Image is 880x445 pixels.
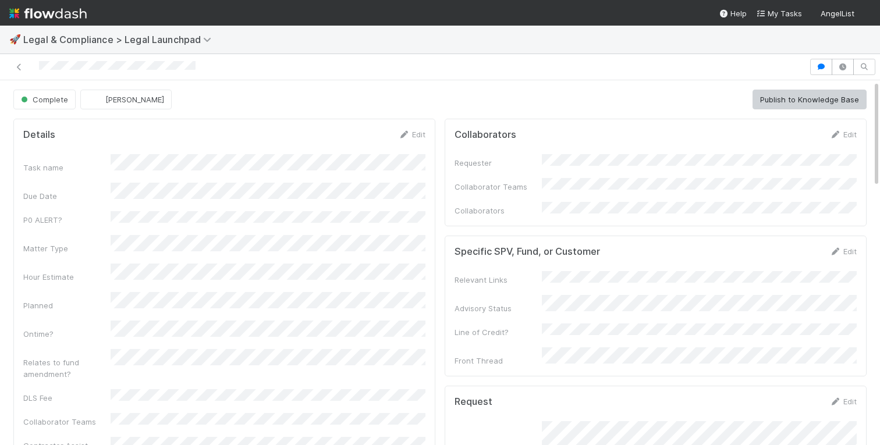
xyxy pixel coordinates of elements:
a: My Tasks [756,8,802,19]
div: Collaborator Teams [455,181,542,193]
h5: Collaborators [455,129,516,141]
span: AngelList [821,9,854,18]
a: Edit [829,130,857,139]
div: Relates to fund amendment? [23,357,111,380]
span: Legal & Compliance > Legal Launchpad [23,34,217,45]
a: Edit [398,130,425,139]
div: Collaborator Teams [23,416,111,428]
h5: Details [23,129,55,141]
img: logo-inverted-e16ddd16eac7371096b0.svg [9,3,87,23]
div: Task name [23,162,111,173]
span: Complete [19,95,68,104]
a: Edit [829,397,857,406]
a: Edit [829,247,857,256]
h5: Request [455,396,492,408]
div: Due Date [23,190,111,202]
div: Advisory Status [455,302,542,314]
button: Publish to Knowledge Base [753,90,867,109]
span: 🚀 [9,34,21,44]
div: Ontime? [23,328,111,340]
div: Help [719,8,747,19]
button: Complete [13,90,76,109]
div: Requester [455,157,542,169]
div: P0 ALERT? [23,214,111,226]
div: Line of Credit? [455,326,542,338]
div: Relevant Links [455,274,542,286]
div: Front Thread [455,355,542,366]
img: avatar_784ea27d-2d59-4749-b480-57d513651deb.png [859,8,871,20]
div: Hour Estimate [23,271,111,283]
h5: Specific SPV, Fund, or Customer [455,246,600,258]
div: Matter Type [23,243,111,254]
div: DLS Fee [23,392,111,404]
span: My Tasks [756,9,802,18]
div: Planned [23,300,111,311]
div: Collaborators [455,205,542,216]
